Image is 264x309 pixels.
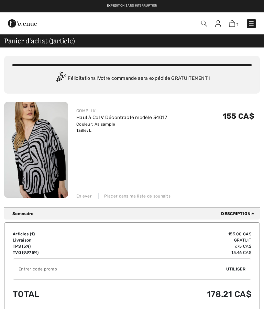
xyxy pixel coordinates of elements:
a: 1ère Avenue [8,20,37,26]
td: Articles ( ) [13,231,102,237]
span: Description [221,211,257,217]
td: Gratuit [102,237,251,243]
td: Total [13,283,102,306]
td: TPS (5%) [13,243,102,249]
span: Panier d'achat ( article) [4,37,75,44]
span: 1 [51,35,53,44]
span: 155 CA$ [223,111,254,121]
div: Placer dans ma liste de souhaits [98,193,170,199]
img: Recherche [201,21,207,26]
img: Panier d'achat [229,20,235,27]
div: Enlever [76,193,92,199]
img: Haut à Col V Décontracté modèle 34017 [4,102,68,198]
a: Haut à Col V Décontracté modèle 34017 [76,115,167,120]
td: 7.75 CA$ [102,243,251,249]
td: 155.00 CA$ [102,231,251,237]
td: TVQ (9.975%) [13,249,102,256]
img: Mes infos [215,20,221,27]
span: 1 [236,22,239,27]
span: 1 [31,232,33,236]
div: Sommaire [12,211,257,217]
a: 1 [229,20,239,27]
td: 178.21 CA$ [102,283,251,306]
div: Couleur: As sample Taille: L [76,121,167,134]
div: COMPLI K [76,108,167,114]
img: Menu [248,20,255,27]
input: Code promo [13,259,226,279]
td: Livraison [13,237,102,243]
span: Utiliser [226,266,245,272]
div: Félicitations ! Votre commande sera expédiée GRATUITEMENT ! [12,72,252,85]
img: 1ère Avenue [8,17,37,30]
img: Congratulation2.svg [54,72,68,85]
td: 15.46 CA$ [102,249,251,256]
